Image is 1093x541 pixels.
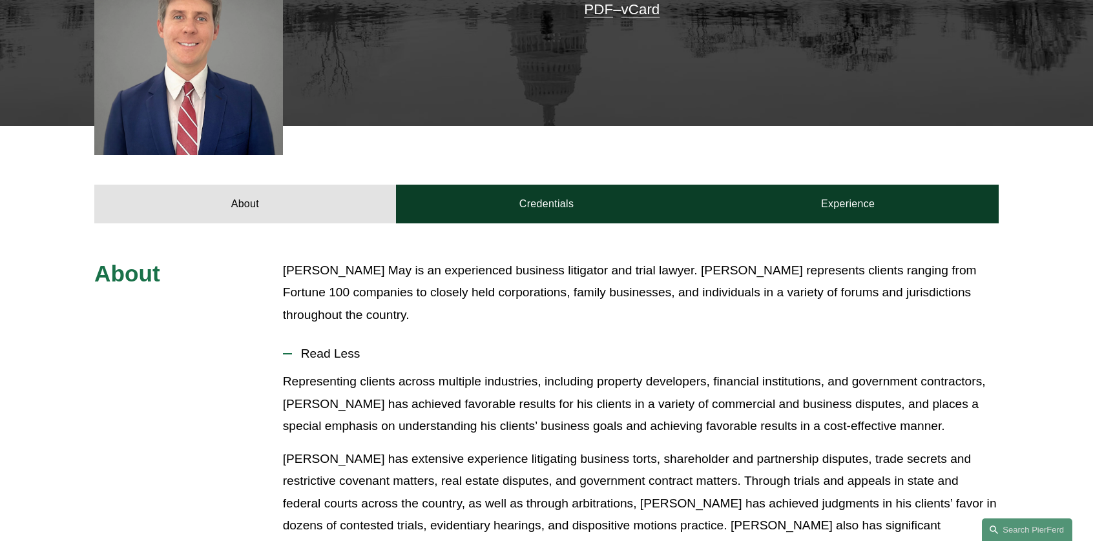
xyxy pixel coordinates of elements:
span: Read Less [292,347,999,361]
a: PDF [584,1,613,17]
a: Credentials [396,185,698,223]
a: Experience [697,185,999,223]
button: Read Less [283,337,999,371]
p: Representing clients across multiple industries, including property developers, financial institu... [283,371,999,438]
a: vCard [621,1,660,17]
a: About [94,185,396,223]
p: [PERSON_NAME] May is an experienced business litigator and trial lawyer. [PERSON_NAME] represents... [283,260,999,327]
a: Search this site [982,518,1072,541]
span: About [94,261,160,286]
